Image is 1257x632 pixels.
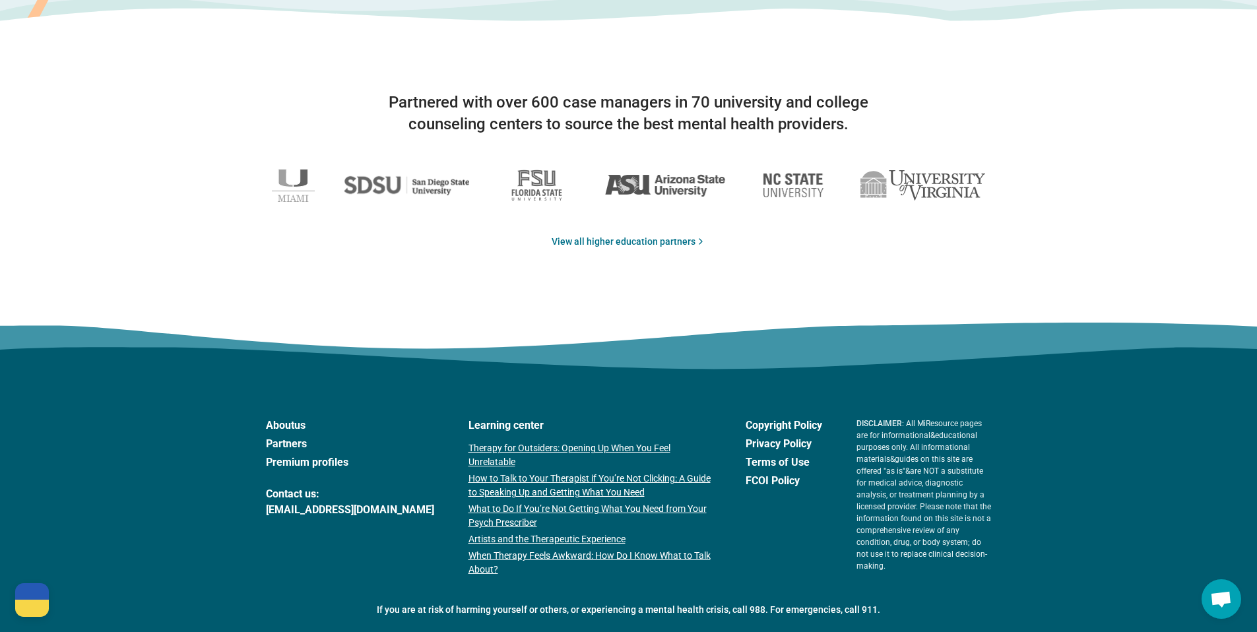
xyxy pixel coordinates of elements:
p: : All MiResource pages are for informational & educational purposes only. All informational mater... [856,418,992,572]
a: Artists and the Therapeutic Experience [468,532,711,546]
span: DISCLAIMER [856,419,902,428]
a: Aboutus [266,418,434,433]
img: Arizona State University [604,174,726,197]
a: Copyright Policy [746,418,822,433]
img: North Carolina State University [755,167,831,204]
a: Premium profiles [266,455,434,470]
a: How to Talk to Your Therapist if You’re Not Clicking: A Guide to Speaking Up and Getting What You... [468,472,711,499]
p: If you are at risk of harming yourself or others, or experiencing a mental health crisis, call 98... [266,603,992,617]
a: Learning center [468,418,711,433]
img: Florida State University [498,162,575,208]
a: FCOI Policy [746,473,822,489]
div: Open chat [1202,579,1241,619]
a: Privacy Policy [746,436,822,452]
img: University of Virginia [860,170,985,201]
a: Therapy for Outsiders: Opening Up When You Feel Unrelatable [468,441,711,469]
p: Partnered with over 600 case managers in 70 university and college counseling centers to source t... [365,92,893,136]
span: Contact us: [266,486,434,502]
img: University of Miami [272,169,315,202]
a: What to Do If You’re Not Getting What You Need from Your Psych Prescriber [468,502,711,530]
a: View all higher education partners [552,235,706,249]
a: When Therapy Feels Awkward: How Do I Know What to Talk About? [468,549,711,577]
a: [EMAIL_ADDRESS][DOMAIN_NAME] [266,502,434,518]
img: San Diego State University [344,171,469,201]
a: Terms of Use [746,455,822,470]
a: Partners [266,436,434,452]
